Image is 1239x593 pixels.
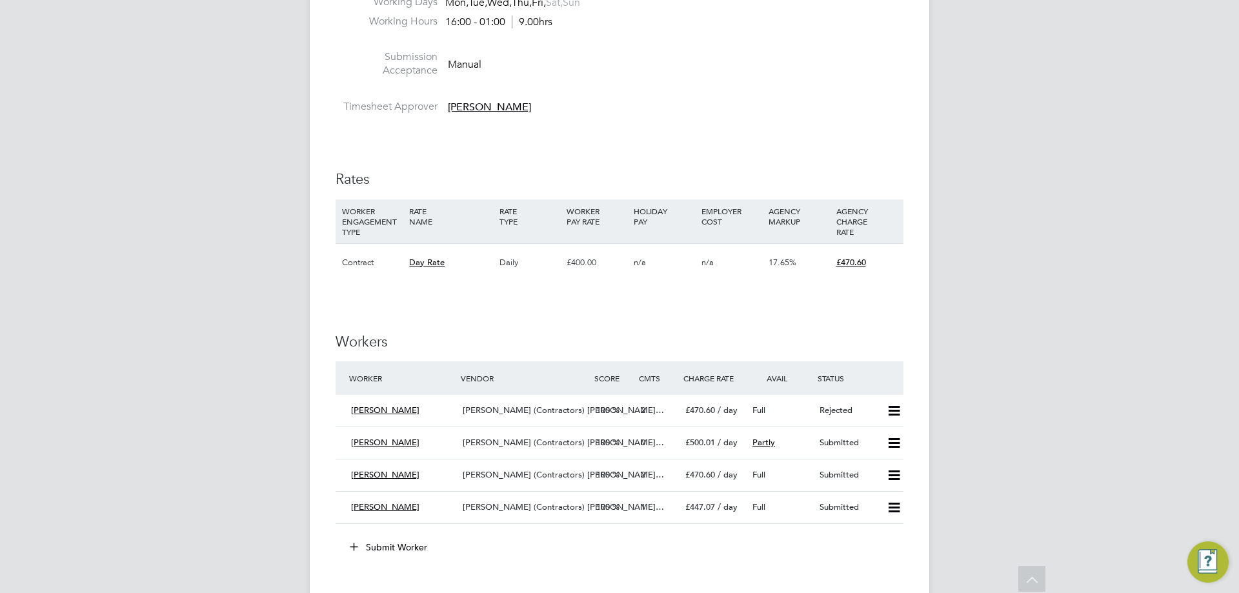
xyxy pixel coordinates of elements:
[336,170,903,189] h3: Rates
[836,257,866,268] span: £470.60
[406,199,496,233] div: RATE NAME
[496,199,563,233] div: RATE TYPE
[512,15,552,28] span: 9.00hrs
[814,432,881,454] div: Submitted
[351,469,419,480] span: [PERSON_NAME]
[634,257,646,268] span: n/a
[685,501,715,512] span: £447.07
[747,367,814,390] div: Avail
[1187,541,1229,583] button: Engage Resource Center
[596,501,610,512] span: 100
[814,497,881,518] div: Submitted
[685,437,715,448] span: £500.01
[351,501,419,512] span: [PERSON_NAME]
[336,333,903,352] h3: Workers
[339,199,406,243] div: WORKER ENGAGEMENT TYPE
[814,465,881,486] div: Submitted
[718,469,738,480] span: / day
[718,405,738,416] span: / day
[718,501,738,512] span: / day
[701,257,714,268] span: n/a
[752,501,765,512] span: Full
[463,437,664,448] span: [PERSON_NAME] (Contractors) [PERSON_NAME]…
[463,469,664,480] span: [PERSON_NAME] (Contractors) [PERSON_NAME]…
[463,405,664,416] span: [PERSON_NAME] (Contractors) [PERSON_NAME]…
[718,437,738,448] span: / day
[680,367,747,390] div: Charge Rate
[765,199,832,233] div: AGENCY MARKUP
[463,501,664,512] span: [PERSON_NAME] (Contractors) [PERSON_NAME]…
[563,199,630,233] div: WORKER PAY RATE
[346,367,458,390] div: Worker
[641,437,645,448] span: 0
[458,367,591,390] div: Vendor
[752,469,765,480] span: Full
[685,469,715,480] span: £470.60
[814,400,881,421] div: Rejected
[641,501,645,512] span: 1
[685,405,715,416] span: £470.60
[351,437,419,448] span: [PERSON_NAME]
[336,15,438,28] label: Working Hours
[814,367,903,390] div: Status
[591,367,636,390] div: Score
[769,257,796,268] span: 17.65%
[833,199,900,243] div: AGENCY CHARGE RATE
[636,367,680,390] div: Cmts
[752,405,765,416] span: Full
[445,15,552,29] div: 16:00 - 01:00
[596,405,610,416] span: 100
[752,437,775,448] span: Partly
[641,405,645,416] span: 2
[339,244,406,281] div: Contract
[698,199,765,233] div: EMPLOYER COST
[563,244,630,281] div: £400.00
[336,50,438,77] label: Submission Acceptance
[409,257,445,268] span: Day Rate
[448,58,481,71] span: Manual
[448,101,531,114] span: [PERSON_NAME]
[341,537,438,558] button: Submit Worker
[641,469,645,480] span: 2
[336,100,438,114] label: Timesheet Approver
[496,244,563,281] div: Daily
[596,437,610,448] span: 100
[596,469,610,480] span: 100
[630,199,698,233] div: HOLIDAY PAY
[351,405,419,416] span: [PERSON_NAME]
